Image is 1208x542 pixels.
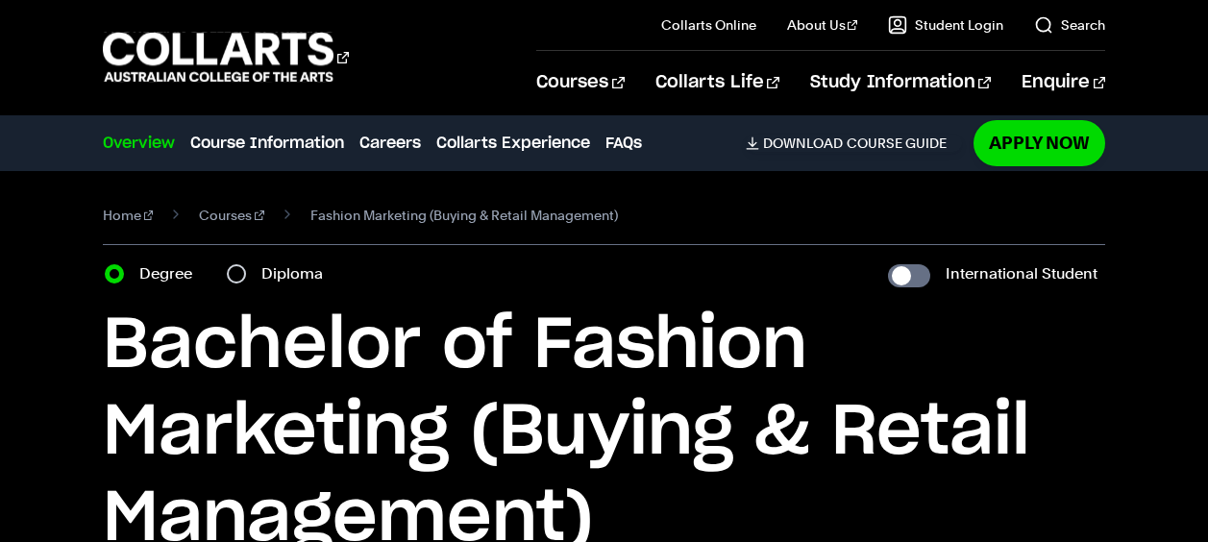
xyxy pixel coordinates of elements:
[139,260,204,287] label: Degree
[946,260,1097,287] label: International Student
[103,202,154,229] a: Home
[536,51,624,114] a: Courses
[605,132,642,155] a: FAQs
[974,120,1105,165] a: Apply Now
[1022,51,1105,114] a: Enquire
[787,15,858,35] a: About Us
[1034,15,1105,35] a: Search
[655,51,779,114] a: Collarts Life
[103,132,175,155] a: Overview
[261,260,334,287] label: Diploma
[810,51,991,114] a: Study Information
[103,30,349,85] div: Go to homepage
[888,15,1003,35] a: Student Login
[359,132,421,155] a: Careers
[746,135,962,152] a: DownloadCourse Guide
[763,135,843,152] span: Download
[199,202,264,229] a: Courses
[661,15,756,35] a: Collarts Online
[190,132,344,155] a: Course Information
[436,132,590,155] a: Collarts Experience
[310,202,618,229] span: Fashion Marketing (Buying & Retail Management)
